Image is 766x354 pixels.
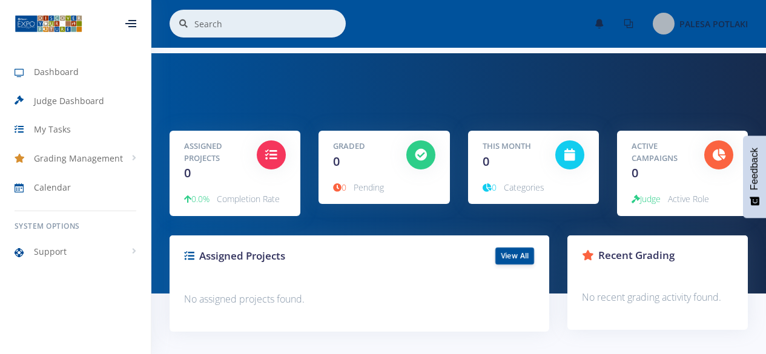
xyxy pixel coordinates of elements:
span: PALESA POTLAKI [679,18,748,30]
span: Active Role [668,193,709,205]
h6: System Options [15,221,136,232]
a: View All [495,247,534,264]
h5: This Month [483,140,537,152]
span: Dashboard [34,65,79,78]
a: Image placeholder PALESA POTLAKI [643,10,748,37]
span: Calendar [34,181,71,194]
span: My Tasks [34,123,71,136]
span: 0 [184,165,191,181]
span: Support [34,245,67,258]
span: 0 [483,153,489,169]
span: 0.0% [184,193,210,205]
img: ... [15,14,82,33]
img: Image placeholder [653,13,675,34]
h5: Graded [333,140,388,152]
span: Judge Dashboard [34,94,104,107]
button: Feedback - Show survey [743,136,766,218]
h3: Assigned Projects [184,248,350,264]
span: 0 [483,182,497,193]
h3: Recent Grading [582,247,733,263]
span: Completion Rate [217,193,280,205]
span: Grading Management [34,152,123,165]
span: 0 [333,182,346,193]
span: Judge [632,193,661,205]
h5: Active Campaigns [632,140,686,164]
p: No recent grading activity found. [582,289,733,306]
span: Feedback [749,148,760,190]
input: Search [194,10,346,38]
span: Pending [354,182,384,193]
span: 0 [632,165,638,181]
span: Categories [504,182,544,193]
h5: Assigned Projects [184,140,239,164]
p: No assigned projects found. [184,291,535,307]
span: 0 [333,153,340,169]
